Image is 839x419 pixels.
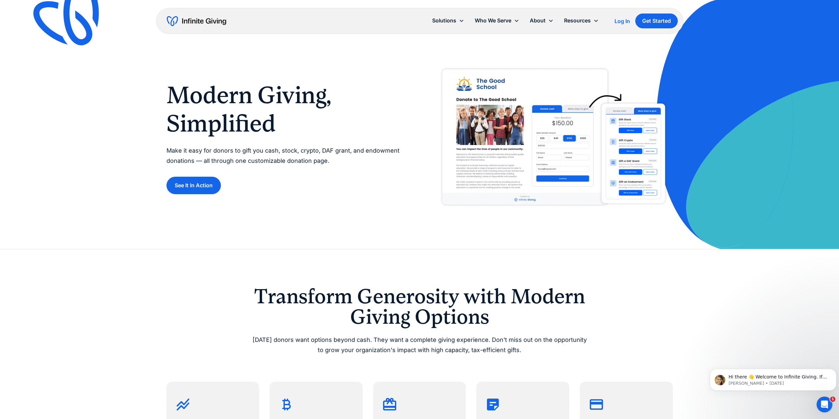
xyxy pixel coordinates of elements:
[475,16,511,25] div: Who We Serve
[707,355,839,401] iframe: Intercom notifications message
[559,14,604,28] div: Resources
[166,146,406,166] p: Make it easy for donors to gift you cash, stock, crypto, DAF grant, and endowment donations — all...
[614,18,630,24] div: Log In
[427,14,469,28] div: Solutions
[167,16,226,26] a: home
[524,14,559,28] div: About
[817,397,832,412] iframe: Intercom live chat
[432,16,456,25] div: Solutions
[635,14,678,28] a: Get Started
[614,17,630,25] a: Log In
[830,397,835,402] span: 1
[251,335,588,355] p: [DATE] donors want options beyond cash. They want a complete giving experience. Don't miss out on...
[530,16,546,25] div: About
[469,14,524,28] div: Who We Serve
[564,16,591,25] div: Resources
[166,81,406,138] h1: Modern Giving, Simplified
[166,177,221,194] a: See It In Action
[251,286,588,327] h2: Transform Generosity with Modern Giving Options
